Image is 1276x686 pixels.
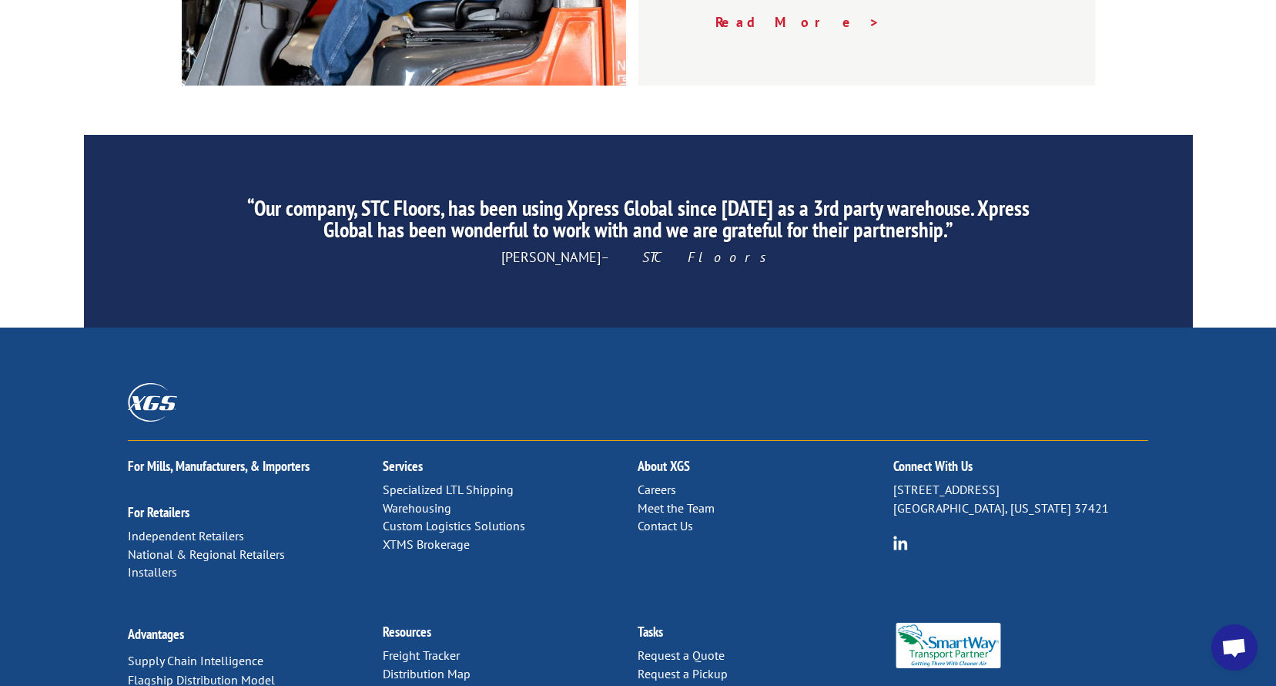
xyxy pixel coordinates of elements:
img: XGS_Logos_ALL_2024_All_White [128,383,177,421]
h2: “Our company, STC Floors, has been using Xpress Global since [DATE] as a 3rd party warehouse. Xpr... [228,197,1047,248]
a: National & Regional Retailers [128,546,285,562]
p: [STREET_ADDRESS] [GEOGRAPHIC_DATA], [US_STATE] 37421 [893,481,1148,518]
a: Contact Us [638,518,693,533]
a: Read More > [715,13,880,31]
h2: Connect With Us [893,459,1148,481]
a: Freight Tracker [383,647,460,663]
a: Request a Quote [638,647,725,663]
img: group-6 [893,536,908,550]
a: Warehousing [383,500,451,516]
a: Supply Chain Intelligence [128,653,263,668]
span: [PERSON_NAME] [501,248,775,266]
a: Specialized LTL Shipping [383,482,514,497]
a: Services [383,457,423,475]
a: Resources [383,623,431,641]
a: XTMS Brokerage [383,536,470,552]
a: Distribution Map [383,666,471,681]
a: Open chat [1211,624,1258,671]
a: Advantages [128,625,184,643]
a: Careers [638,482,676,497]
a: About XGS [638,457,690,475]
a: Independent Retailers [128,528,244,543]
img: Smartway_Logo [893,623,1003,668]
a: Meet the Team [638,500,715,516]
a: Custom Logistics Solutions [383,518,525,533]
a: For Retailers [128,503,189,521]
a: For Mills, Manufacturers, & Importers [128,457,310,475]
a: Installers [128,564,177,580]
h2: Tasks [638,625,893,647]
a: Request a Pickup [638,666,728,681]
em: – STC Floors [601,248,775,266]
